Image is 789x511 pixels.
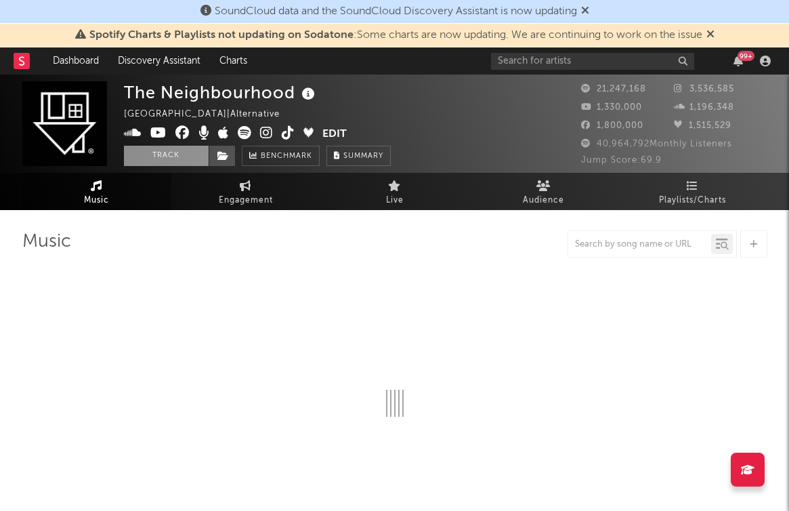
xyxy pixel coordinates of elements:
button: Edit [322,126,347,143]
a: Audience [469,173,618,210]
button: Summary [326,146,391,166]
span: : Some charts are now updating. We are continuing to work on the issue [89,30,702,41]
input: Search for artists [491,53,694,70]
span: Benchmark [261,148,312,165]
span: SoundCloud data and the SoundCloud Discovery Assistant is now updating [215,6,577,17]
a: Discovery Assistant [108,47,210,75]
span: 1,330,000 [581,103,642,112]
button: 99+ [733,56,743,66]
input: Search by song name or URL [568,239,711,250]
button: Track [124,146,209,166]
span: Engagement [219,192,273,209]
span: Spotify Charts & Playlists not updating on Sodatone [89,30,354,41]
a: Benchmark [242,146,320,166]
span: Live [386,192,404,209]
span: 3,536,585 [674,85,734,94]
span: 1,196,348 [674,103,734,112]
span: 1,800,000 [581,121,643,130]
span: Jump Score: 69.9 [581,156,662,165]
a: Charts [210,47,257,75]
span: Summary [343,152,383,160]
div: The Neighbourhood [124,81,318,104]
a: Music [22,173,171,210]
span: 1,515,529 [674,121,731,130]
span: 40,964,792 Monthly Listeners [581,140,732,148]
span: Playlists/Charts [659,192,726,209]
a: Engagement [171,173,320,210]
span: Dismiss [706,30,715,41]
span: Music [84,192,109,209]
span: Dismiss [581,6,589,17]
a: Dashboard [43,47,108,75]
a: Playlists/Charts [618,173,767,210]
div: 99 + [738,51,754,61]
span: 21,247,168 [581,85,646,94]
a: Live [320,173,469,210]
div: [GEOGRAPHIC_DATA] | Alternative [124,106,295,123]
span: Audience [523,192,564,209]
